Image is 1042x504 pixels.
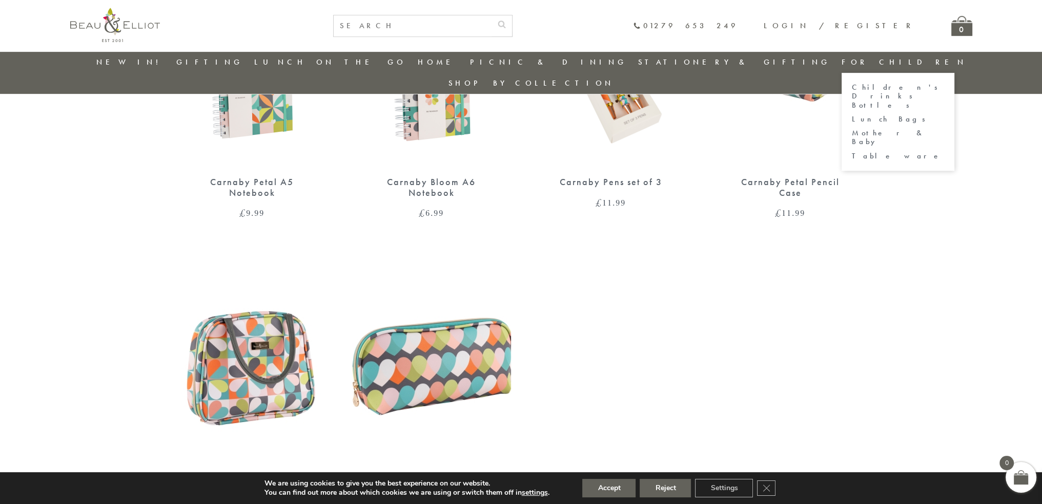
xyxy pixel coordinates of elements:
a: Home [417,57,458,67]
span: £ [239,207,246,219]
div: Carnaby Petal A5 Notebook [191,177,314,198]
a: Stationery & Gifting [638,57,830,67]
a: Mother & Baby [852,129,944,147]
button: settings [522,488,548,497]
input: SEARCH [334,15,492,36]
button: Reject [640,479,691,497]
a: 0 [951,16,972,36]
a: Tableware [852,152,944,160]
span: £ [419,207,425,219]
a: Lunch Bags [852,115,944,124]
div: Carnaby Bloom A6 Notebook [370,177,493,198]
a: Picnic & Dining [470,57,627,67]
p: You can find out more about which cookies we are using or switch them off in . [264,488,549,497]
bdi: 11.99 [596,196,626,209]
span: 0 [999,456,1014,470]
a: For Children [842,57,966,67]
div: Carnaby Pens set of 3 [549,177,672,188]
bdi: 11.99 [775,207,805,219]
a: Children's Drinks Bottles [852,83,944,110]
span: £ [596,196,602,209]
button: Accept [582,479,636,497]
button: Settings [695,479,753,497]
a: New in! [96,57,165,67]
button: Close GDPR Cookie Banner [757,480,775,496]
a: Login / Register [764,21,915,31]
p: We are using cookies to give you the best experience on our website. [264,479,549,488]
img: Carnaby bloom washbag [173,259,332,464]
a: Shop by collection [448,78,614,88]
a: Gifting [176,57,243,67]
div: Carnaby Petal Pencil Case [729,177,852,198]
img: Carnaby Eclipse cosmetic bag [352,259,511,464]
span: £ [775,207,782,219]
bdi: 6.99 [419,207,444,219]
a: 01279 653 249 [633,22,738,30]
a: Lunch On The Go [254,57,406,67]
bdi: 9.99 [239,207,264,219]
img: logo [70,8,160,42]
